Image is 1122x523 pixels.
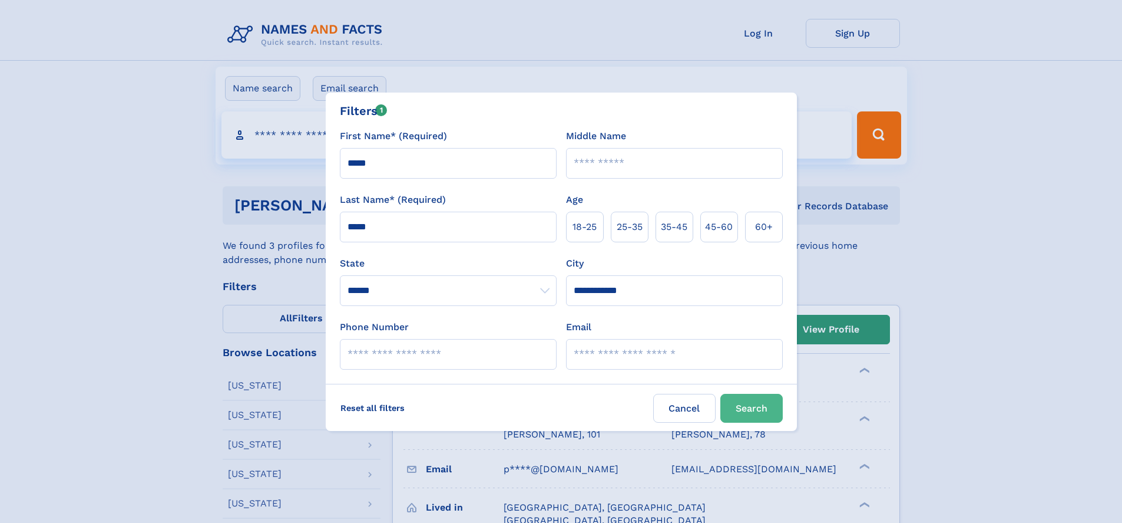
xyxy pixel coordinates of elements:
[566,129,626,143] label: Middle Name
[617,220,643,234] span: 25‑35
[340,102,388,120] div: Filters
[566,256,584,271] label: City
[340,320,409,334] label: Phone Number
[566,193,583,207] label: Age
[340,129,447,143] label: First Name* (Required)
[333,394,412,422] label: Reset all filters
[340,193,446,207] label: Last Name* (Required)
[572,220,597,234] span: 18‑25
[661,220,687,234] span: 35‑45
[755,220,773,234] span: 60+
[340,256,557,271] label: State
[566,320,591,334] label: Email
[653,394,716,423] label: Cancel
[720,394,783,423] button: Search
[705,220,733,234] span: 45‑60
